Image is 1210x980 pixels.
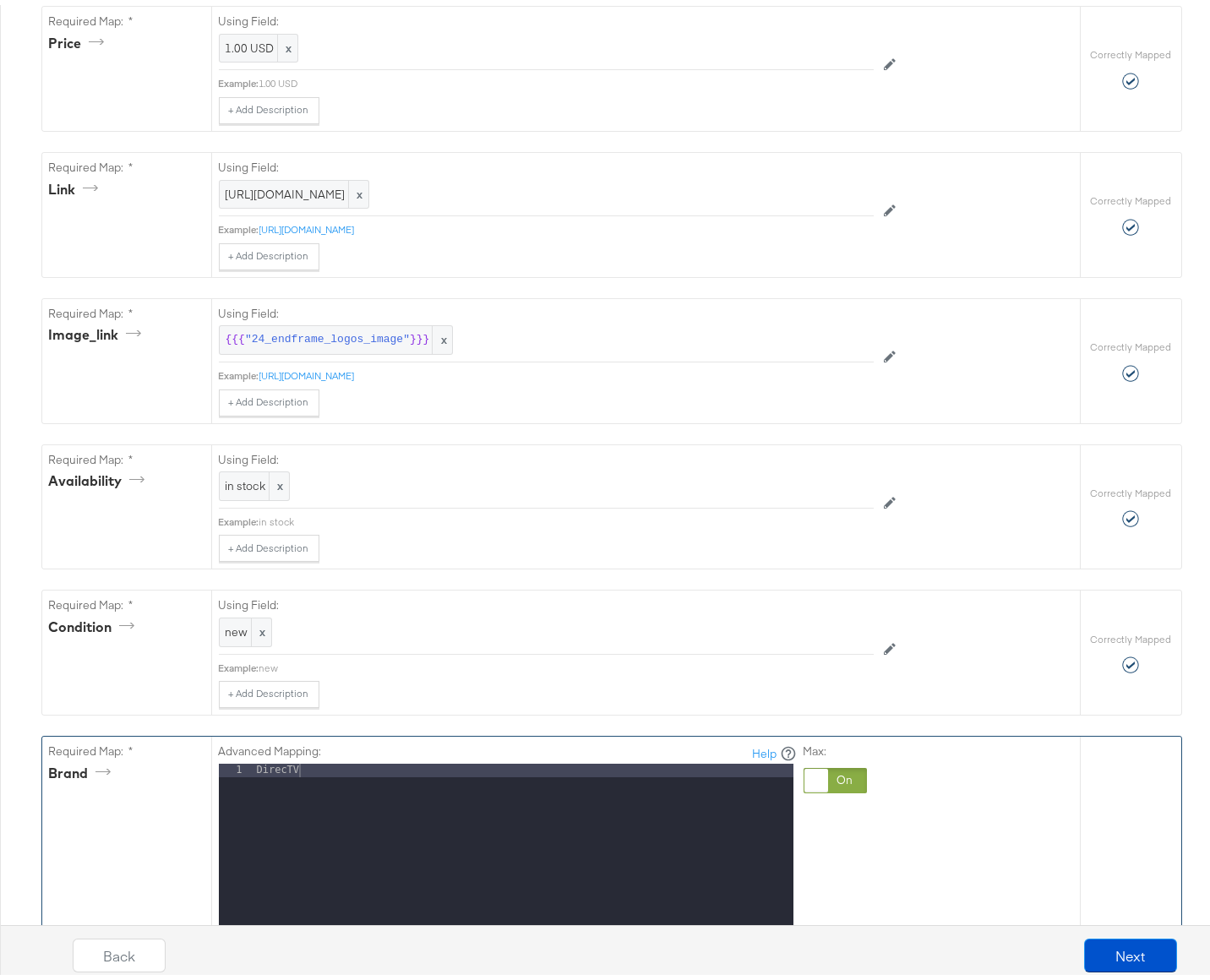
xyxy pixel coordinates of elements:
div: new [259,656,874,670]
div: Example: [219,364,259,378]
button: Next [1084,934,1177,967]
label: Correctly Mapped [1090,43,1171,57]
label: Max: [804,738,867,754]
div: image_link [49,320,147,340]
button: + Add Description [219,92,319,119]
button: + Add Description [219,676,319,703]
div: availability [49,466,150,486]
span: "24_endframe_logos_image" [245,327,410,343]
div: brand [49,759,117,778]
a: Help [753,741,777,757]
label: Correctly Mapped [1090,482,1171,495]
label: Required Map: * [49,738,204,754]
span: x [348,176,368,204]
div: condition [49,612,140,632]
label: Required Map: * [49,592,204,608]
label: Using Field: [219,155,874,171]
label: Using Field: [219,301,874,317]
span: }}} [410,327,429,343]
div: link [49,175,104,194]
div: 1.00 USD [259,72,874,85]
label: Using Field: [219,592,874,608]
div: Example: [219,656,259,670]
span: {{{ [226,327,245,343]
div: Example: [219,510,259,524]
div: Example: [219,72,259,85]
a: [URL][DOMAIN_NAME] [259,218,355,231]
label: Required Map: * [49,447,204,463]
div: in stock [259,510,874,524]
label: Correctly Mapped [1090,189,1171,203]
div: Example: [219,218,259,231]
button: + Add Description [219,238,319,265]
div: 1 [219,759,253,772]
button: + Add Description [219,384,319,411]
span: in stock [226,473,283,489]
span: [URL][DOMAIN_NAME] [226,182,362,198]
span: x [251,613,271,641]
label: Correctly Mapped [1090,335,1171,349]
span: x [432,321,452,349]
label: Correctly Mapped [1090,628,1171,641]
div: price [49,29,110,48]
label: Advanced Mapping: [219,738,322,754]
span: 1.00 USD [226,35,292,52]
span: x [269,467,289,495]
span: x [277,30,297,57]
label: Required Map: * [49,8,204,24]
span: new [226,619,265,635]
label: Using Field: [219,447,874,463]
label: Required Map: * [49,155,204,171]
button: Back [73,934,166,967]
a: [URL][DOMAIN_NAME] [259,364,355,377]
button: + Add Description [219,530,319,557]
label: Using Field: [219,8,874,24]
label: Required Map: * [49,301,204,317]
